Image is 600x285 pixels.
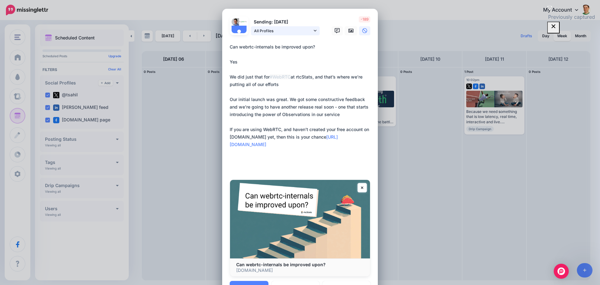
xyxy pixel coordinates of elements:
[239,18,247,26] img: 14446026_998167033644330_331161593929244144_n-bsa28576.png
[236,262,326,267] b: Can webrtc-internals be improved upon?
[236,267,364,273] p: [DOMAIN_NAME]
[554,264,569,279] div: Open Intercom Messenger
[232,26,247,41] img: user_default_image.png
[251,26,320,35] a: All Profiles
[359,16,370,23] span: -189
[230,180,370,258] img: Can webrtc-internals be improved upon?
[230,43,373,156] div: Can webrtc-internals be improved upon? Yes We did just that for at rtcStats, and that’s where we’...
[251,18,320,26] p: Sending: [DATE]
[254,28,312,34] span: All Profiles
[232,18,239,26] img: portrait-512x512-19370.jpg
